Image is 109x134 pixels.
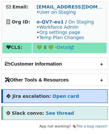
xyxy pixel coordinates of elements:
[2,74,107,86] h2: Other Tools & Resources
[68,19,94,24] a: On Staging
[12,111,44,116] strong: Slack convo:
[12,4,29,9] strong: Email:
[53,94,79,99] a: Open card
[2,58,107,70] h2: Customer Information
[1,123,108,130] footer: App not working? 🪳
[65,19,67,24] strong: /
[36,9,76,15] span: •
[36,19,64,24] a: o-QV7-eu1
[12,19,30,24] strong: Org ID:
[39,35,84,40] a: Temp Plan Changes
[33,43,107,53] td: 💚 8 💚 -
[39,30,80,35] a: Org settings page
[57,45,74,50] a: Detail
[39,24,78,30] a: Workforce Admin
[6,45,22,50] strong: CLS:
[12,94,51,99] strong: Jira escalation:
[36,24,84,40] span: • • •
[46,111,74,116] a: See thread
[76,124,108,128] a: File a bug report!
[39,9,76,15] a: User on Staging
